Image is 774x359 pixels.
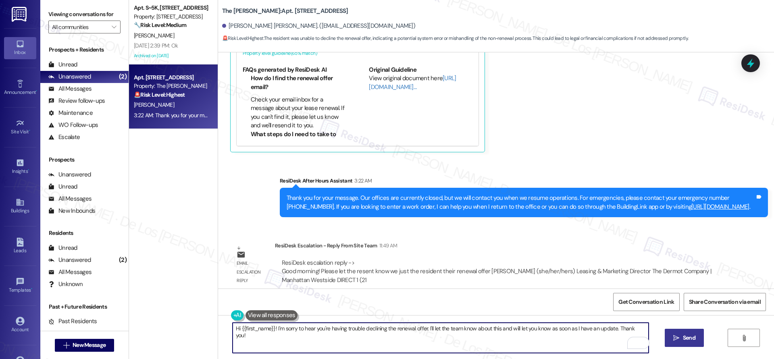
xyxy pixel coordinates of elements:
i:  [112,24,116,30]
div: (2) [117,71,129,83]
a: Inbox [4,37,36,59]
b: The [PERSON_NAME]: Apt. [STREET_ADDRESS] [222,7,348,15]
i:  [673,335,679,341]
div: All Messages [48,268,92,276]
strong: 🚨 Risk Level: Highest [222,35,264,42]
div: Property level guideline ( 65 % match) [243,49,472,58]
div: Unanswered [48,256,91,264]
button: Share Conversation via email [684,293,766,311]
span: • [28,167,29,173]
span: New Message [73,341,106,349]
div: Apt. S~5K, [STREET_ADDRESS] [134,4,208,12]
div: Unanswered [48,73,91,81]
div: Review follow-ups [48,97,105,105]
textarea: To enrich screen reader interactions, please activate Accessibility in Grammarly extension settings [233,323,649,353]
div: [DATE] 2:39 PM: Ok [134,42,178,49]
button: Send [665,329,704,347]
a: Buildings [4,195,36,217]
button: Get Conversation Link [613,293,679,311]
input: All communities [52,21,108,33]
span: [PERSON_NAME] [134,32,174,39]
span: Get Conversation Link [618,298,674,306]
li: What steps do I need to take to decline the renewal offer? [251,130,346,147]
a: [URL][DOMAIN_NAME] [691,203,749,211]
span: : The resident was unable to decline the renewal offer, indicating a potential system error or mi... [222,34,688,43]
li: Check your email inbox for a message about your lease renewal. If you can't find it, please let u... [251,95,346,130]
div: Archived on [DATE] [133,51,209,61]
div: ResiDesk Escalation - Reply From Site Team [275,241,718,253]
div: Unanswered [48,170,91,179]
div: Residents [40,229,129,237]
div: New Inbounds [48,207,95,215]
span: Share Conversation via email [689,298,761,306]
div: Apt. [STREET_ADDRESS] [134,73,208,82]
span: • [31,286,32,292]
span: • [36,88,37,94]
a: Templates • [4,275,36,297]
strong: 🚨 Risk Level: Highest [134,91,185,98]
div: Property: [STREET_ADDRESS] [134,12,208,21]
span: [PERSON_NAME] [134,101,174,108]
label: Viewing conversations for [48,8,121,21]
div: Past Residents [48,317,97,326]
div: Escalate [48,133,80,141]
div: All Messages [48,195,92,203]
strong: 🔧 Risk Level: Medium [134,21,186,29]
img: ResiDesk Logo [12,7,28,22]
div: Unread [48,244,77,252]
a: Account [4,314,36,336]
div: All Messages [48,85,92,93]
div: ResiDesk After Hours Assistant [280,176,768,188]
div: Prospects + Residents [40,46,129,54]
div: [PERSON_NAME] [PERSON_NAME]. ([EMAIL_ADDRESS][DOMAIN_NAME]) [222,22,415,30]
div: ResiDesk escalation reply -> Good morning! Please let the resent know we just the resident their ... [282,259,712,284]
a: Insights • [4,156,36,178]
button: New Message [55,339,114,352]
i:  [63,342,69,349]
div: Past + Future Residents [40,303,129,311]
div: Prospects [40,156,129,164]
li: How do I find the renewal offer email? [251,74,346,91]
div: WO Follow-ups [48,121,98,129]
div: (2) [117,254,129,266]
a: Site Visit • [4,116,36,138]
div: Unread [48,183,77,191]
div: Maintenance [48,109,93,117]
a: Leads [4,235,36,257]
div: View original document here [369,74,472,91]
div: 3:22 AM [352,176,372,185]
div: Property: The [PERSON_NAME] [134,82,208,90]
a: [URL][DOMAIN_NAME]… [369,74,456,91]
span: • [29,128,30,133]
b: Original Guideline [369,66,416,74]
div: Thank you for your message. Our offices are currently closed, but we will contact you when we res... [287,194,755,211]
b: FAQs generated by ResiDesk AI [243,66,327,74]
div: Email escalation reply [237,259,268,285]
div: Unknown [48,280,83,288]
span: Send [683,334,695,342]
i:  [741,335,747,341]
div: Unread [48,60,77,69]
div: 11:49 AM [377,241,397,250]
